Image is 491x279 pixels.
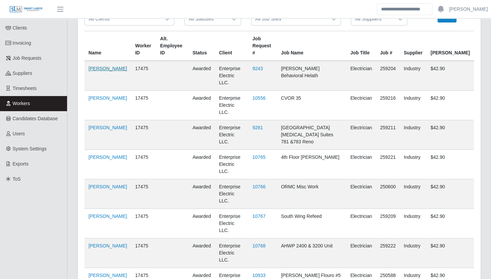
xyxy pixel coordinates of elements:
th: Worker ID [131,31,156,61]
td: 259209 [376,209,400,238]
th: Job Title [346,31,376,61]
td: Electrician [346,238,376,268]
td: awarded [188,91,215,120]
td: South Wing Refeed [277,209,346,238]
span: All Job Sites [251,13,327,25]
a: 10768 [252,243,265,248]
td: 17475 [131,179,156,209]
td: $42.90 [426,61,474,91]
a: [PERSON_NAME] [88,214,127,219]
td: 17475 [131,150,156,179]
td: $42.90 [426,209,474,238]
th: Job # [376,31,400,61]
td: 17475 [131,238,156,268]
input: Search [377,3,432,15]
span: Exports [13,161,28,167]
a: 9281 [252,125,263,130]
td: $42.90 [426,150,474,179]
td: AHWP 2400 & 3200 Unit [277,238,346,268]
th: Job Request # [248,31,277,61]
td: awarded [188,209,215,238]
td: awarded [188,179,215,209]
a: [PERSON_NAME] [88,273,127,278]
a: [PERSON_NAME] [88,184,127,189]
a: 10556 [252,95,265,101]
td: Industry [400,179,426,209]
td: Electrician [346,150,376,179]
a: 10765 [252,154,265,160]
a: [PERSON_NAME] [88,154,127,160]
span: All Suppliers [351,13,394,25]
span: Candidates Database [13,116,58,121]
td: Enterprise Electric LLC. [215,209,248,238]
td: 259222 [376,238,400,268]
td: [GEOGRAPHIC_DATA][MEDICAL_DATA] Suites 781 &783 Reno [277,120,346,150]
span: ToS [13,176,21,182]
span: Timesheets [13,86,37,91]
td: Industry [400,150,426,179]
a: [PERSON_NAME] [88,243,127,248]
span: All Clients [85,13,161,25]
td: 17475 [131,209,156,238]
span: Clients [13,25,27,31]
td: 259211 [376,120,400,150]
td: 259204 [376,61,400,91]
td: Electrician [346,209,376,238]
td: Industry [400,209,426,238]
th: Client [215,31,248,61]
th: Status [188,31,215,61]
td: Enterprise Electric LLC. [215,120,248,150]
td: 17475 [131,91,156,120]
td: Enterprise Electric LLC. [215,238,248,268]
td: awarded [188,61,215,91]
td: awarded [188,238,215,268]
a: 10766 [252,184,265,189]
td: Electrician [346,61,376,91]
a: 9243 [252,66,263,71]
td: 4th Floor [PERSON_NAME] [277,150,346,179]
a: 10933 [252,273,265,278]
td: Industry [400,238,426,268]
span: Invoicing [13,40,31,46]
td: Electrician [346,179,376,209]
span: All Statuses [185,13,227,25]
td: 17475 [131,61,156,91]
td: Enterprise Electric LLC. [215,179,248,209]
td: Industry [400,120,426,150]
span: Workers [13,101,30,106]
th: Job Name [277,31,346,61]
a: [PERSON_NAME] [88,125,127,130]
a: 10767 [252,214,265,219]
td: Enterprise Electric LLC. [215,61,248,91]
td: 250600 [376,179,400,209]
th: Alt. Employee ID [156,31,189,61]
td: $42.90 [426,238,474,268]
th: Name [84,31,131,61]
td: CVOR 35 [277,91,346,120]
span: Job Requests [13,55,42,61]
td: Industry [400,91,426,120]
a: [PERSON_NAME] [88,66,127,71]
td: Electrician [346,120,376,150]
td: awarded [188,150,215,179]
td: Electrician [346,91,376,120]
a: [PERSON_NAME] [88,95,127,101]
td: 259216 [376,91,400,120]
td: 259221 [376,150,400,179]
td: $42.90 [426,91,474,120]
td: Industry [400,61,426,91]
span: Suppliers [13,71,32,76]
td: 17475 [131,120,156,150]
td: Enterprise Electric LLC. [215,91,248,120]
th: Supplier [400,31,426,61]
a: [PERSON_NAME] [449,6,488,13]
span: Users [13,131,25,136]
td: ORMC Misc Work [277,179,346,209]
th: [PERSON_NAME] [426,31,474,61]
td: awarded [188,120,215,150]
span: System Settings [13,146,47,151]
td: Enterprise Electric LLC. [215,150,248,179]
img: SLM Logo [9,6,43,13]
td: $42.90 [426,179,474,209]
td: $42.90 [426,120,474,150]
